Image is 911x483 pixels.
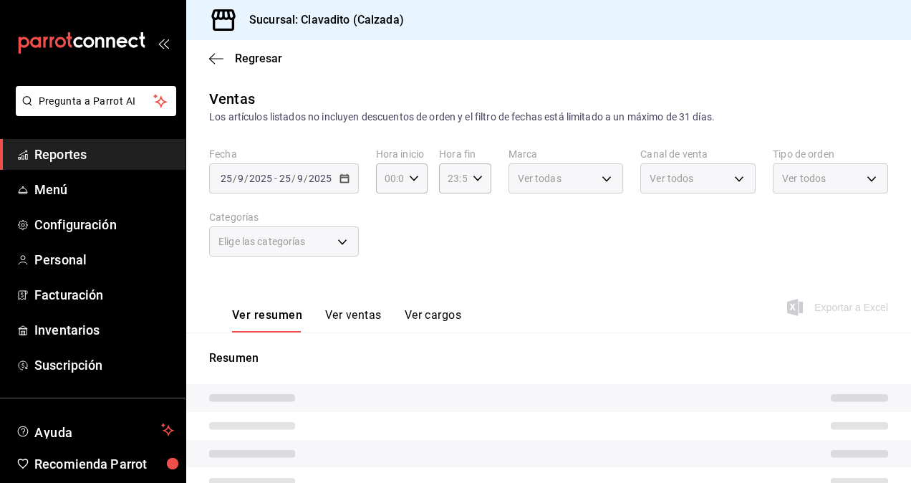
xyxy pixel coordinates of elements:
input: -- [279,173,291,184]
input: -- [237,173,244,184]
span: Elige las categorías [218,234,306,249]
div: navigation tabs [232,308,461,333]
input: -- [220,173,233,184]
span: - [274,173,277,184]
p: Resumen [209,350,888,367]
label: Hora fin [439,149,491,159]
div: Ventas [209,88,255,110]
span: Pregunta a Parrot AI [39,94,154,109]
span: Personal [34,250,174,269]
button: Ver resumen [232,308,302,333]
span: Regresar [235,52,282,65]
label: Marca [508,149,624,159]
span: Ver todos [650,171,693,186]
span: Ver todos [782,171,826,186]
span: Inventarios [34,320,174,340]
span: Recomienda Parrot [34,454,174,474]
button: Ver ventas [325,308,382,333]
span: Menú [34,180,174,199]
label: Tipo de orden [773,149,888,159]
label: Hora inicio [376,149,428,159]
span: Ver todas [518,171,561,186]
span: / [233,173,237,184]
button: Pregunta a Parrot AI [16,86,176,116]
span: Facturación [34,285,174,305]
input: ---- [249,173,273,184]
span: Reportes [34,145,174,164]
span: Suscripción [34,355,174,375]
input: ---- [308,173,332,184]
label: Canal de venta [640,149,756,159]
button: open_drawer_menu [158,37,169,49]
input: -- [297,173,304,184]
span: Configuración [34,215,174,234]
span: Ayuda [34,421,155,439]
label: Categorías [209,212,359,222]
a: Pregunta a Parrot AI [10,104,176,119]
span: / [291,173,296,184]
h3: Sucursal: Clavadito (Calzada) [238,11,404,29]
div: Los artículos listados no incluyen descuentos de orden y el filtro de fechas está limitado a un m... [209,110,888,125]
span: / [244,173,249,184]
button: Regresar [209,52,282,65]
span: / [304,173,308,184]
button: Ver cargos [405,308,462,333]
label: Fecha [209,149,359,159]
